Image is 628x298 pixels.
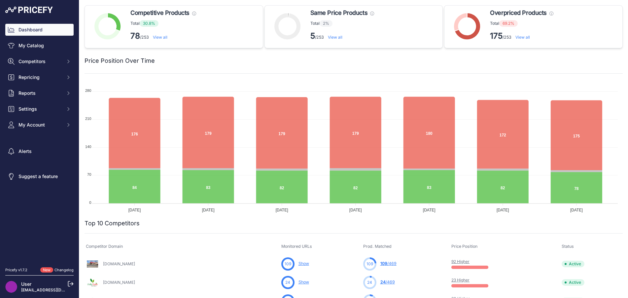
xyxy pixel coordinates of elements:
a: Suggest a feature [5,170,74,182]
h2: Top 10 Competitors [85,219,140,228]
a: View all [515,35,530,40]
tspan: 0 [89,201,91,205]
p: /253 [490,31,553,41]
a: 109/469 [380,261,397,266]
button: My Account [5,119,74,131]
span: Settings [18,106,62,112]
tspan: [DATE] [202,208,215,212]
nav: Sidebar [5,24,74,259]
tspan: 280 [85,89,91,93]
h2: Price Position Over Time [85,56,155,65]
tspan: [DATE] [349,208,362,212]
a: Show [298,279,309,284]
strong: 5 [310,31,315,41]
tspan: [DATE] [128,208,141,212]
span: My Account [18,122,62,128]
span: Competitor Domain [86,244,123,249]
a: Changelog [54,268,74,272]
a: Show [298,261,309,266]
span: 109 [380,261,387,266]
span: 109 [285,261,291,267]
a: 23 Higher [451,278,470,282]
span: 30.8% [140,20,158,27]
span: New [40,267,53,273]
tspan: [DATE] [497,208,509,212]
span: 2% [320,20,332,27]
img: Pricefy Logo [5,7,53,13]
a: 24/469 [380,279,395,284]
a: [DOMAIN_NAME] [103,280,135,285]
span: 24 [285,279,290,285]
a: Dashboard [5,24,74,36]
span: 69.2% [499,20,518,27]
button: Reports [5,87,74,99]
span: Active [562,261,584,267]
span: Same Price Products [310,8,367,18]
span: Competitive Products [130,8,190,18]
span: 24 [380,279,386,284]
span: Competitors [18,58,62,65]
p: Total [490,20,553,27]
a: [DOMAIN_NAME] [103,261,135,266]
a: 92 Higher [451,259,470,264]
p: Total [310,20,374,27]
tspan: 70 [87,172,91,176]
span: Overpriced Products [490,8,546,18]
a: View all [153,35,167,40]
span: Active [562,279,584,286]
tspan: [DATE] [423,208,436,212]
strong: 78 [130,31,140,41]
a: User [21,281,31,287]
a: My Catalog [5,40,74,52]
span: Repricing [18,74,62,81]
span: 24 [367,279,372,285]
button: Competitors [5,56,74,67]
tspan: 210 [85,117,91,121]
p: /253 [130,31,196,41]
p: /253 [310,31,374,41]
a: [EMAIL_ADDRESS][DOMAIN_NAME] [21,287,90,292]
tspan: [DATE] [570,208,583,212]
strong: 175 [490,31,503,41]
span: 109 [366,261,373,267]
span: Monitored URLs [281,244,312,249]
p: Total [130,20,196,27]
div: Pricefy v1.7.2 [5,267,27,273]
span: Prod. Matched [363,244,392,249]
button: Settings [5,103,74,115]
span: Reports [18,90,62,96]
tspan: [DATE] [276,208,288,212]
a: Alerts [5,145,74,157]
tspan: 140 [85,145,91,149]
button: Repricing [5,71,74,83]
span: Status [562,244,574,249]
span: Price Position [451,244,477,249]
a: View all [328,35,342,40]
